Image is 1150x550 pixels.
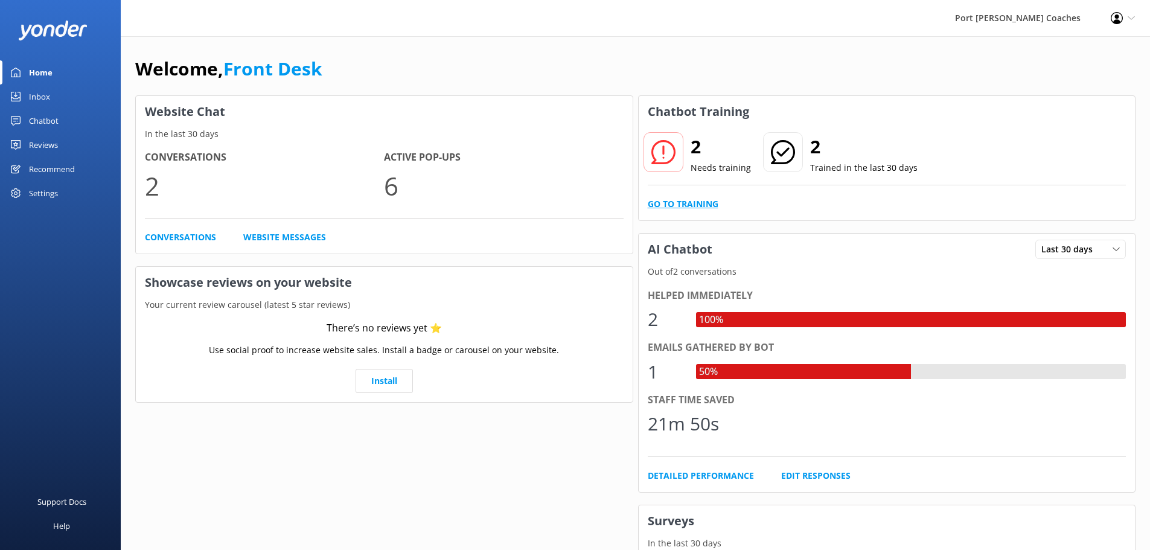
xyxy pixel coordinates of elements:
div: Recommend [29,157,75,181]
h2: 2 [810,132,918,161]
h4: Active Pop-ups [384,150,623,165]
img: yonder-white-logo.png [18,21,88,40]
a: Website Messages [243,231,326,244]
h3: Chatbot Training [639,96,758,127]
h3: Website Chat [136,96,633,127]
div: Emails gathered by bot [648,340,1126,356]
div: Reviews [29,133,58,157]
div: 1 [648,357,684,386]
a: Edit Responses [781,469,851,482]
div: 50% [696,364,721,380]
p: Needs training [691,161,751,174]
div: Inbox [29,85,50,109]
h3: Showcase reviews on your website [136,267,633,298]
p: Use social proof to increase website sales. Install a badge or carousel on your website. [209,344,559,357]
a: Go to Training [648,197,718,211]
p: Trained in the last 30 days [810,161,918,174]
p: 2 [145,165,384,206]
a: Conversations [145,231,216,244]
div: Helped immediately [648,288,1126,304]
p: Your current review carousel (latest 5 star reviews) [136,298,633,312]
p: In the last 30 days [639,537,1136,550]
a: Detailed Performance [648,469,754,482]
div: 21m 50s [648,409,719,438]
div: 100% [696,312,726,328]
p: In the last 30 days [136,127,633,141]
div: Settings [29,181,58,205]
div: 2 [648,305,684,334]
div: There’s no reviews yet ⭐ [327,321,442,336]
h2: 2 [691,132,751,161]
div: Chatbot [29,109,59,133]
p: Out of 2 conversations [639,265,1136,278]
div: Support Docs [37,490,86,514]
h3: Surveys [639,505,1136,537]
div: Home [29,60,53,85]
h1: Welcome, [135,54,322,83]
div: Help [53,514,70,538]
h4: Conversations [145,150,384,165]
a: Install [356,369,413,393]
p: 6 [384,165,623,206]
div: Staff time saved [648,392,1126,408]
span: Last 30 days [1041,243,1100,256]
h3: AI Chatbot [639,234,721,265]
a: Front Desk [223,56,322,81]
